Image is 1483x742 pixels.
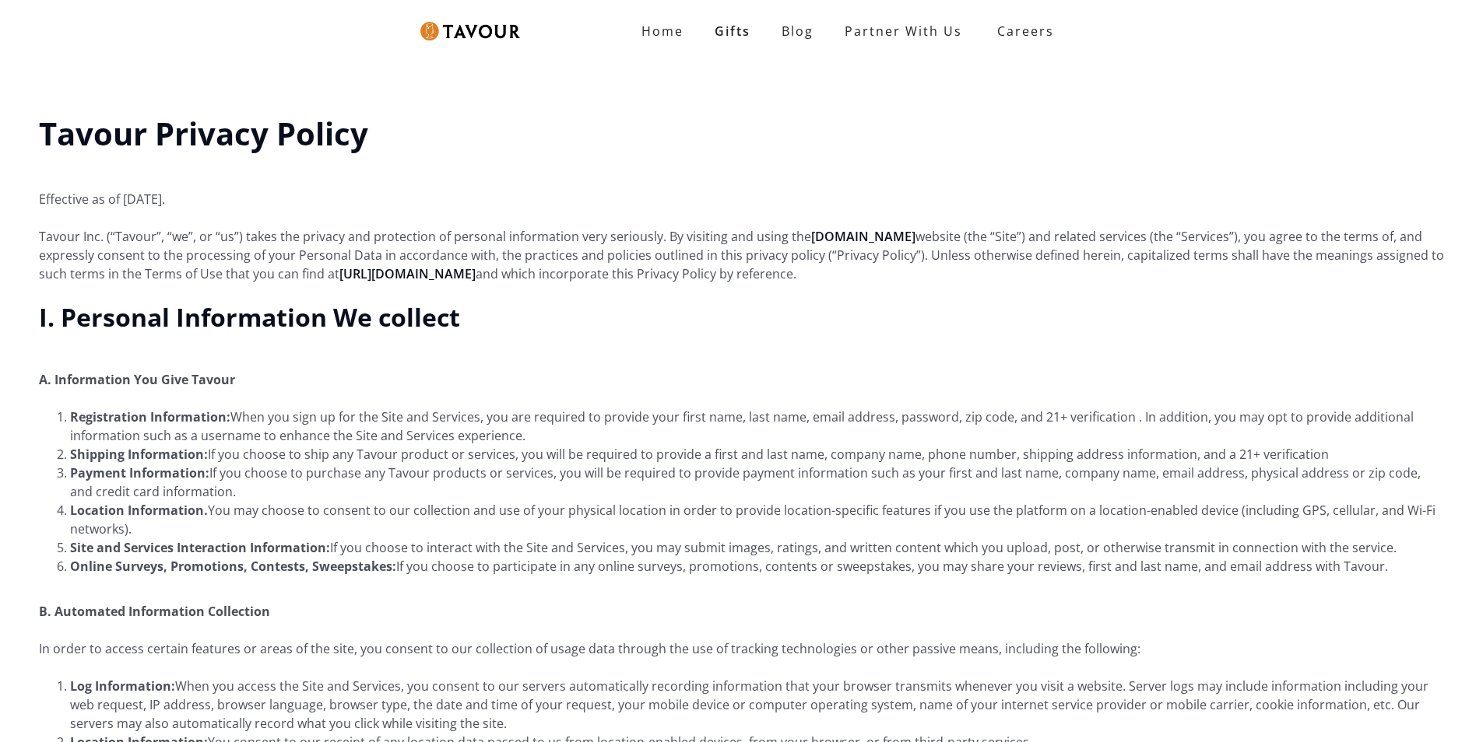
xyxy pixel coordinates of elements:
strong: Log Information: [70,677,175,695]
li: When you access the Site and Services, you consent to our servers automatically recording informa... [70,677,1444,733]
strong: Registration Information: [70,408,230,425]
p: In order to access certain features or areas of the site, you consent to our collection of usage ... [39,639,1444,658]
a: [DOMAIN_NAME] [811,228,915,245]
strong: Site and Services Interaction Information: [70,539,330,556]
a: Home [626,16,699,47]
li: When you sign up for the Site and Services, you are required to provide your first name, last nam... [70,408,1444,445]
li: If you choose to ship any Tavour product or services, you will be required to provide a first and... [70,445,1444,464]
a: Partner With Us [829,16,978,47]
p: Tavour Inc. (“Tavour”, “we”, or “us”) takes the privacy and protection of personal information ve... [39,227,1444,283]
a: Careers [978,9,1066,53]
strong: Careers [997,16,1054,47]
strong: Shipping Information: [70,446,208,463]
strong: A. Information You Give Tavour [39,371,235,388]
strong: Tavour Privacy Policy [39,112,368,155]
p: Effective as of [DATE]. [39,171,1444,208]
li: If you choose to participate in any online surveys, promotions, contents or sweepstakes, you may ... [70,557,1444,576]
a: Blog [766,16,829,47]
strong: B. Automated Information Collection [39,603,270,620]
strong: Location Information. [70,502,208,519]
li: You may choose to consent to our collection and use of your physical location in order to provide... [70,501,1444,538]
strong: Payment Information: [70,464,209,481]
strong: I. Personal Information We collect [39,300,460,334]
li: If you choose to interact with the Site and Services, you may submit images, ratings, and written... [70,538,1444,557]
strong: Online Surveys, Promotions, Contests, Sweepstakes: [70,558,396,575]
li: If you choose to purchase any Tavour products or services, you will be required to provide paymen... [70,464,1444,501]
a: [URL][DOMAIN_NAME] [339,265,476,282]
a: Gifts [699,16,766,47]
strong: Home [641,23,684,40]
